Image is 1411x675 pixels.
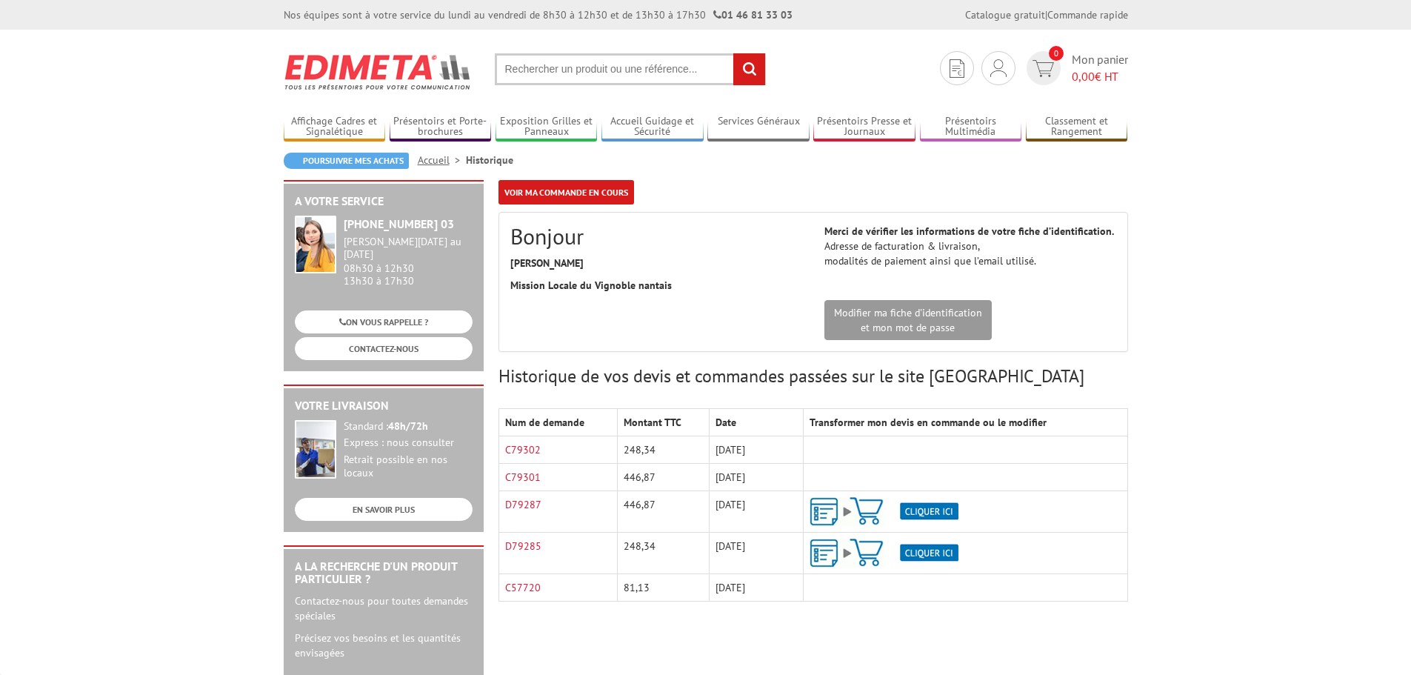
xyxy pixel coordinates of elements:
[344,236,473,261] div: [PERSON_NAME][DATE] au [DATE]
[709,574,803,602] td: [DATE]
[709,436,803,464] td: [DATE]
[1072,68,1128,85] span: € HT
[1033,60,1054,77] img: devis rapide
[813,115,915,139] a: Présentoirs Presse et Journaux
[466,153,513,167] li: Historique
[295,310,473,333] a: ON VOUS RAPPELLE ?
[1047,8,1128,21] a: Commande rapide
[344,236,473,287] div: 08h30 à 12h30 13h30 à 17h30
[496,115,598,139] a: Exposition Grilles et Panneaux
[618,491,709,533] td: 446,87
[505,498,541,511] a: D79287
[295,560,473,586] h2: A la recherche d'un produit particulier ?
[618,533,709,574] td: 248,34
[505,443,541,456] a: C79302
[950,59,964,78] img: devis rapide
[707,115,810,139] a: Services Généraux
[965,8,1045,21] a: Catalogue gratuit
[295,498,473,521] a: EN SAVOIR PLUS
[284,115,386,139] a: Affichage Cadres et Signalétique
[824,224,1116,268] p: Adresse de facturation & livraison, modalités de paiement ainsi que l’email utilisé.
[505,470,541,484] a: C79301
[390,115,492,139] a: Présentoirs et Porte-brochures
[618,436,709,464] td: 248,34
[498,367,1128,386] h3: Historique de vos devis et commandes passées sur le site [GEOGRAPHIC_DATA]
[990,59,1007,77] img: devis rapide
[498,180,634,205] a: Voir ma commande en cours
[284,153,409,169] a: Poursuivre mes achats
[618,574,709,602] td: 81,13
[713,8,793,21] strong: 01 46 81 33 03
[733,53,765,85] input: rechercher
[618,464,709,491] td: 446,87
[505,539,541,553] a: D79285
[804,409,1127,436] th: Transformer mon devis en commande ou le modifier
[295,195,473,208] h2: A votre service
[920,115,1022,139] a: Présentoirs Multimédia
[295,631,473,660] p: Précisez vos besoins et les quantités envisagées
[505,581,541,594] a: C57720
[498,409,618,436] th: Num de demande
[295,593,473,623] p: Contactez-nous pour toutes demandes spéciales
[344,216,454,231] strong: [PHONE_NUMBER] 03
[284,44,473,99] img: Edimeta
[709,409,803,436] th: Date
[1023,51,1128,85] a: devis rapide 0 Mon panier 0,00€ HT
[1072,69,1095,84] span: 0,00
[709,491,803,533] td: [DATE]
[295,337,473,360] a: CONTACTEZ-NOUS
[1072,51,1128,85] span: Mon panier
[295,399,473,413] h2: Votre livraison
[284,7,793,22] div: Nos équipes sont à votre service du lundi au vendredi de 8h30 à 12h30 et de 13h30 à 17h30
[295,420,336,479] img: widget-livraison.jpg
[388,419,428,433] strong: 48h/72h
[709,464,803,491] td: [DATE]
[510,256,584,270] strong: [PERSON_NAME]
[709,533,803,574] td: [DATE]
[495,53,766,85] input: Rechercher un produit ou une référence...
[618,409,709,436] th: Montant TTC
[810,497,958,526] img: ajout-vers-panier.png
[510,279,672,292] strong: Mission Locale du Vignoble nantais
[295,216,336,273] img: widget-service.jpg
[1049,46,1064,61] span: 0
[824,300,992,340] a: Modifier ma fiche d'identificationet mon mot de passe
[601,115,704,139] a: Accueil Guidage et Sécurité
[418,153,466,167] a: Accueil
[344,436,473,450] div: Express : nous consulter
[344,420,473,433] div: Standard :
[344,453,473,480] div: Retrait possible en nos locaux
[1026,115,1128,139] a: Classement et Rangement
[810,539,958,568] img: ajout-vers-panier.png
[510,224,802,248] h2: Bonjour
[824,225,1114,238] strong: Merci de vérifier les informations de votre fiche d’identification.
[965,7,1128,22] div: |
